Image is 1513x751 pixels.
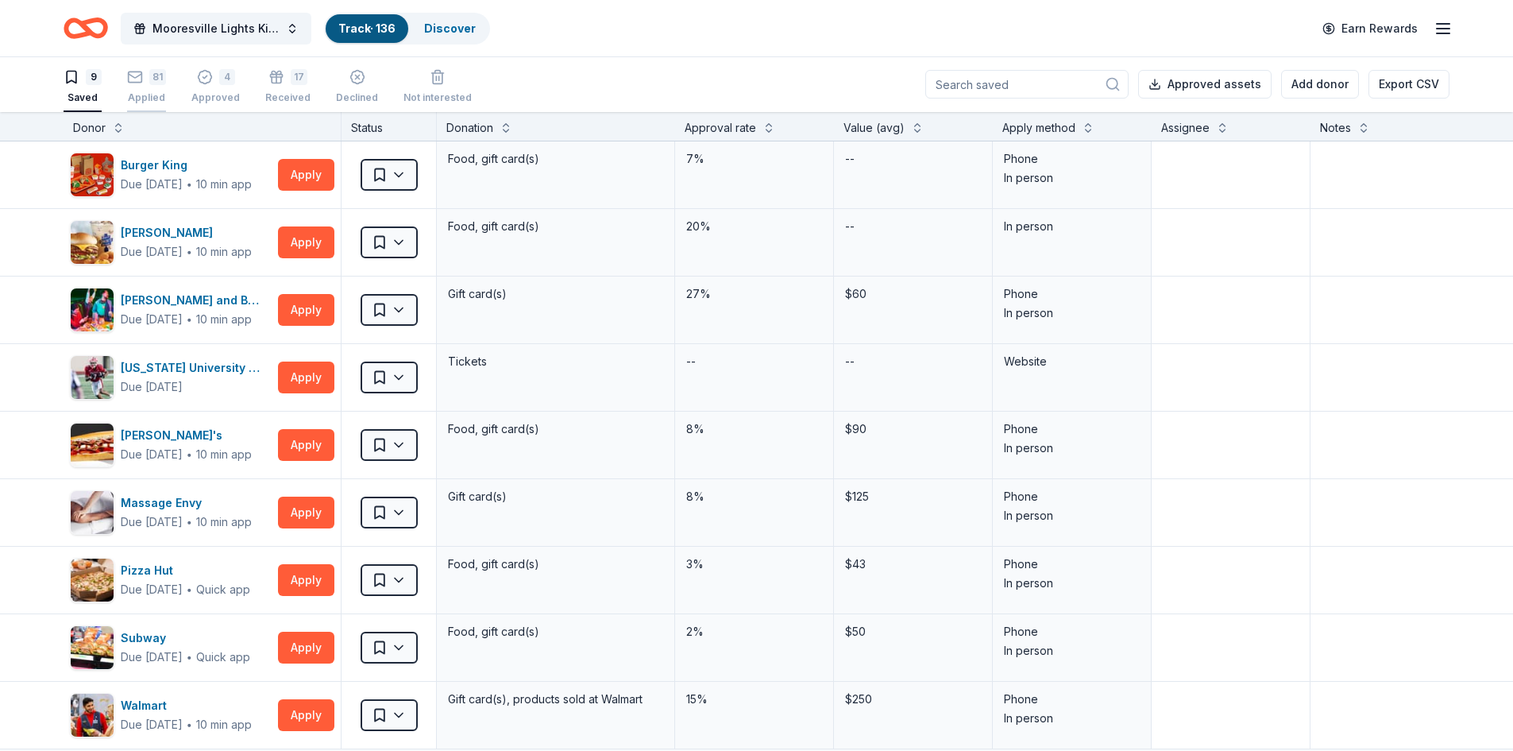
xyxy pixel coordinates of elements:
[342,112,437,141] div: Status
[64,91,102,104] div: Saved
[843,215,856,238] div: --
[121,629,250,648] div: Subway
[336,91,378,104] div: Declined
[685,283,824,305] div: 27%
[186,312,193,326] span: ∙
[278,699,334,731] button: Apply
[121,175,183,194] div: Due [DATE]
[196,717,252,733] div: 10 min app
[196,176,252,192] div: 10 min app
[1004,420,1140,439] div: Phone
[446,688,665,710] div: Gift card(s), products sold at Walmart
[278,632,334,664] button: Apply
[278,159,334,191] button: Apply
[843,486,982,508] div: $125
[278,294,334,326] button: Apply
[424,21,476,35] a: Discover
[278,362,334,393] button: Apply
[1004,622,1140,641] div: Phone
[70,625,272,670] button: Image for SubwaySubwayDue [DATE]∙Quick app
[196,312,252,327] div: 10 min app
[1368,70,1449,99] button: Export CSV
[1004,439,1140,458] div: In person
[186,718,193,731] span: ∙
[843,553,982,575] div: $43
[71,221,114,264] img: Image for Culver's
[70,423,272,467] button: Image for Jimmy John's[PERSON_NAME]'sDue [DATE]∙10 min app
[843,418,982,440] div: $90
[446,118,493,137] div: Donation
[1004,168,1140,188] div: In person
[121,648,183,667] div: Due [DATE]
[196,514,252,530] div: 10 min app
[278,497,334,528] button: Apply
[446,350,665,373] div: Tickets
[121,513,183,532] div: Due [DATE]
[446,215,665,238] div: Food, gift card(s)
[121,445,183,464] div: Due [DATE]
[121,426,252,445] div: [PERSON_NAME]'s
[446,553,665,575] div: Food, gift card(s)
[191,91,240,104] div: Approved
[186,245,193,258] span: ∙
[843,148,856,170] div: --
[121,13,311,45] button: Mooresville Lights Kickoff Fundraiser
[685,148,824,170] div: 7%
[843,621,982,643] div: $50
[1004,352,1140,371] div: Website
[925,70,1129,99] input: Search saved
[70,355,272,400] button: Image for Indiana University Athletics[US_STATE] University AthleticsDue [DATE]
[152,19,280,38] span: Mooresville Lights Kickoff Fundraiser
[1138,70,1272,99] button: Approved assets
[685,688,824,710] div: 15%
[64,10,108,47] a: Home
[71,356,114,399] img: Image for Indiana University Athletics
[196,447,252,463] div: 10 min app
[685,418,824,440] div: 8%
[70,153,272,197] button: Image for Burger KingBurger KingDue [DATE]∙10 min app
[121,310,183,329] div: Due [DATE]
[446,283,665,305] div: Gift card(s)
[1004,641,1140,660] div: In person
[843,283,982,305] div: $60
[121,696,252,715] div: Walmart
[70,693,272,737] button: Image for WalmartWalmartDue [DATE]∙10 min app
[403,91,472,104] div: Not interested
[843,350,856,373] div: --
[71,694,114,737] img: Image for Walmart
[446,418,665,440] div: Food, gift card(s)
[121,377,183,397] div: Due [DATE]
[186,447,193,461] span: ∙
[685,215,824,238] div: 20%
[446,621,665,643] div: Food, gift card(s)
[278,429,334,461] button: Apply
[1004,709,1140,728] div: In person
[121,580,183,599] div: Due [DATE]
[1320,118,1351,137] div: Notes
[403,63,472,112] button: Not interested
[186,583,193,596] span: ∙
[149,69,166,85] div: 81
[196,582,250,598] div: Quick app
[219,69,235,85] div: 4
[121,715,183,734] div: Due [DATE]
[186,650,193,664] span: ∙
[336,63,378,112] button: Declined
[64,63,102,112] button: 9Saved
[324,13,490,45] button: Track· 136Discover
[70,288,272,332] button: Image for Dave and Busters[PERSON_NAME] and BustersDue [DATE]∙10 min app
[278,226,334,258] button: Apply
[191,63,240,112] button: 4Approved
[843,688,982,710] div: $250
[71,153,114,196] img: Image for Burger King
[291,69,307,85] div: 17
[71,424,114,466] img: Image for Jimmy John's
[186,515,193,528] span: ∙
[1004,304,1140,323] div: In person
[843,118,905,137] div: Value (avg)
[338,21,396,35] a: Track· 136
[1161,118,1210,137] div: Assignee
[1004,285,1140,304] div: Phone
[71,626,114,669] img: Image for Subway
[196,649,250,665] div: Quick app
